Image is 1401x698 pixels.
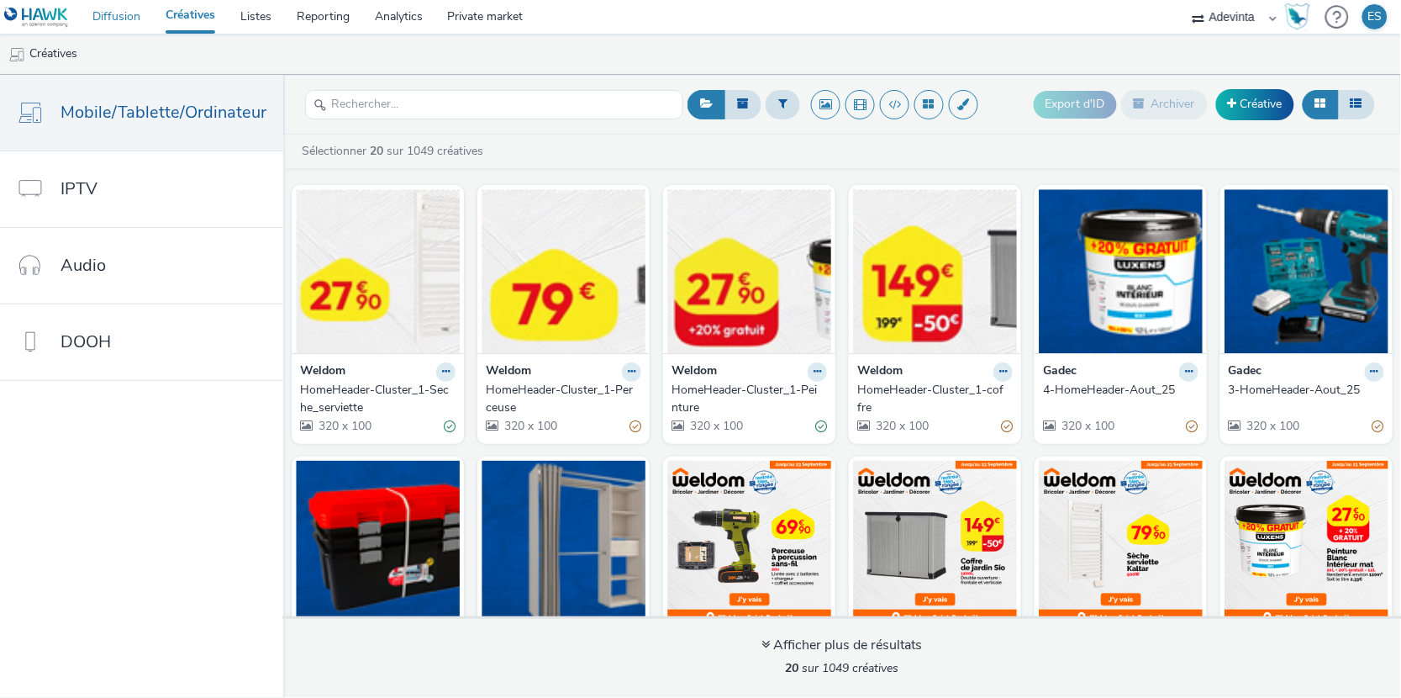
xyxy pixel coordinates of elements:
a: HomeHeader-Cluster_1-Perceuse [486,382,641,416]
button: Export d'ID [1034,91,1117,118]
a: 3-HomeHeader-Aout_25 [1229,382,1384,399]
img: 4-HomeHeader-Aout_25 visual [1039,189,1203,353]
strong: 20 [370,143,383,159]
div: Partiellement valide [1001,418,1013,436]
a: 4-HomeHeader-Aout_25 [1043,382,1198,399]
img: undefined Logo [4,7,69,28]
strong: Weldom [857,362,903,382]
span: Mobile/Tablette/Ordinateur [61,100,266,124]
img: mobile [8,46,25,63]
div: 4-HomeHeader-Aout_25 [1043,382,1192,399]
a: HomeHeader-Cluster_1-coffre [857,382,1013,416]
a: HomeHeader-Cluster_1-Seche_serviette [300,382,456,416]
img: 3-HomeHeader-Aout_25 visual [1225,189,1388,353]
span: IPTV [61,177,97,201]
img: 1-NATIVE_01-Cluster-Aout_25_Saint-Raphaël visual [1225,461,1388,625]
span: 320 x 100 [688,418,743,434]
div: Afficher plus de résultats [762,636,923,655]
div: Partiellement valide [629,418,641,436]
img: HomeHeader-Cluster_1-Perceuse visual [482,189,645,353]
strong: Gadec [1043,362,1077,382]
div: HomeHeader-Cluster_1-Perceuse [486,382,635,416]
a: Créative [1216,89,1294,119]
span: 320 x 100 [1060,418,1114,434]
img: 1-HomeHeader-Aout_25 visual [482,461,645,625]
span: 320 x 100 [317,418,371,434]
div: Valide [444,418,456,436]
div: HomeHeader-Cluster_1-Seche_serviette [300,382,449,416]
strong: 20 [786,660,799,676]
span: 320 x 100 [1246,418,1300,434]
a: Hawk Academy [1285,3,1317,30]
div: HomeHeader-Cluster_1-Peinture [672,382,820,416]
img: HomeHeader-Cluster_1-Seche_serviette visual [296,189,460,353]
a: Sélectionner sur 1049 créatives [300,143,490,159]
strong: Weldom [300,362,345,382]
strong: Gadec [1229,362,1262,382]
input: Rechercher... [305,90,683,119]
span: 320 x 100 [874,418,929,434]
div: Partiellement valide [1187,418,1198,436]
div: 3-HomeHeader-Aout_25 [1229,382,1377,399]
img: HomeHeader-Cluster_1-coffre visual [853,189,1017,353]
img: 2-HomeHeader-Aout_25 visual [296,461,460,625]
div: HomeHeader-Cluster_1-coffre [857,382,1006,416]
span: sur 1049 créatives [786,660,899,676]
img: 2-NATIVE_01-Cluster-Aout_25_Saint-Raphaël visual [1039,461,1203,625]
span: Audio [61,253,106,278]
img: 3-NATIVE_01-Cluster-Aout_25_Saint-Raphaël visual [853,461,1017,625]
div: Valide [815,418,827,436]
span: DOOH [61,330,111,354]
img: HomeHeader-Cluster_1-Peinture visual [667,189,831,353]
strong: Weldom [672,362,717,382]
div: ES [1368,4,1383,29]
img: Hawk Academy [1285,3,1310,30]
strong: Weldom [486,362,531,382]
a: HomeHeader-Cluster_1-Peinture [672,382,827,416]
button: Archiver [1121,90,1208,119]
span: 320 x 100 [503,418,557,434]
img: 4-NATIVE_01-Cluster-Aout_25_Saint-Raphaël visual [667,461,831,625]
button: Grille [1303,90,1339,119]
div: Partiellement valide [1372,418,1384,436]
button: Liste [1338,90,1375,119]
